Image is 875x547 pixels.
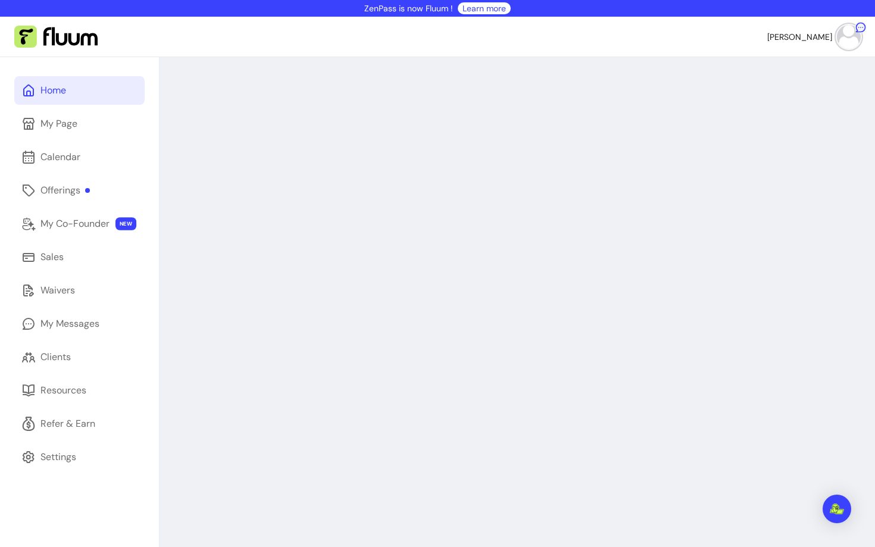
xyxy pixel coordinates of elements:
div: Open Intercom Messenger [823,495,851,523]
a: My Messages [14,310,145,338]
a: Learn more [462,2,506,14]
p: ZenPass is now Fluum ! [364,2,453,14]
a: My Co-Founder NEW [14,210,145,238]
div: Offerings [40,183,90,198]
a: Waivers [14,276,145,305]
div: My Co-Founder [40,217,110,231]
a: Refer & Earn [14,410,145,438]
span: [PERSON_NAME] [767,31,832,43]
a: Settings [14,443,145,471]
div: Clients [40,350,71,364]
div: My Page [40,117,77,131]
a: Offerings [14,176,145,205]
div: Calendar [40,150,80,164]
div: My Messages [40,317,99,331]
div: Resources [40,383,86,398]
a: Calendar [14,143,145,171]
img: Fluum Logo [14,26,98,48]
span: NEW [115,217,136,230]
a: Clients [14,343,145,371]
div: Settings [40,450,76,464]
div: Waivers [40,283,75,298]
a: My Page [14,110,145,138]
a: Sales [14,243,145,271]
div: Refer & Earn [40,417,95,431]
img: avatar [837,25,861,49]
a: Resources [14,376,145,405]
div: Home [40,83,66,98]
a: Home [14,76,145,105]
div: Sales [40,250,64,264]
button: avatar[PERSON_NAME] [767,25,861,49]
